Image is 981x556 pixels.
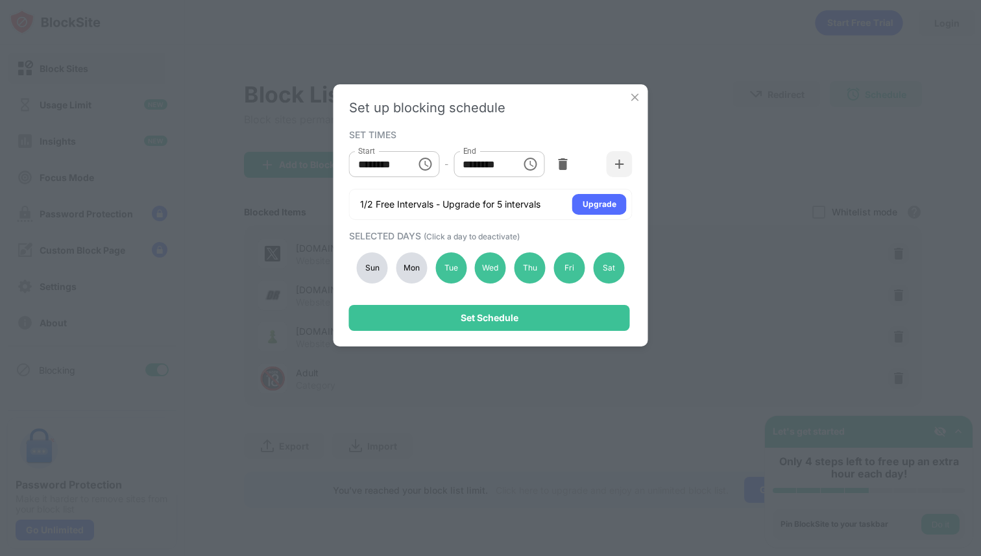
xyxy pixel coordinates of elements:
div: Upgrade [583,198,616,211]
label: Start [358,145,375,156]
div: 1/2 Free Intervals - Upgrade for 5 intervals [360,198,540,211]
div: Tue [435,252,466,284]
div: Sat [593,252,624,284]
div: Mon [396,252,427,284]
div: - [444,157,448,171]
button: Choose time, selected time is 7:00 PM [517,151,543,177]
span: (Click a day to deactivate) [424,232,520,241]
div: Sun [357,252,388,284]
label: End [463,145,476,156]
img: x-button.svg [629,91,642,104]
div: SELECTED DAYS [349,230,629,241]
div: Fri [554,252,585,284]
div: Thu [515,252,546,284]
div: Wed [475,252,506,284]
div: SET TIMES [349,129,629,139]
button: Choose time, selected time is 8:00 AM [412,151,438,177]
div: Set up blocking schedule [349,100,633,115]
div: Set Schedule [461,313,518,323]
